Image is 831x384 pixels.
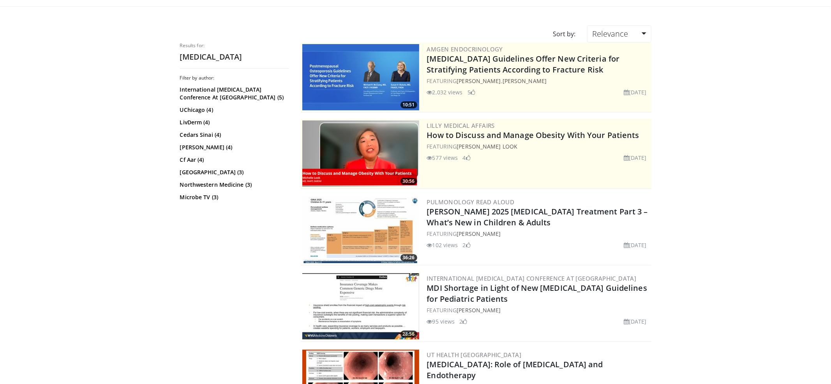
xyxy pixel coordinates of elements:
a: International [MEDICAL_DATA] Conference At [GEOGRAPHIC_DATA] (5) [180,86,287,101]
p: Results for: [180,42,289,49]
div: Sort by: [547,25,581,42]
a: Microbe TV (3) [180,193,287,201]
span: Relevance [592,28,628,39]
a: Lilly Medical Affairs [427,122,495,129]
a: How to Discuss and Manage Obesity With Your Patients [427,130,639,140]
div: FEATURING [427,142,650,150]
a: [PERSON_NAME] [457,230,501,237]
li: [DATE] [624,317,647,326]
div: FEATURING [427,230,650,238]
li: 95 views [427,317,455,326]
a: [PERSON_NAME] [457,306,501,314]
a: [PERSON_NAME] Look [457,143,517,150]
div: FEATURING , [427,77,650,85]
a: LivDerm (4) [180,119,287,126]
a: [PERSON_NAME] (4) [180,143,287,151]
a: [MEDICAL_DATA]: Role of [MEDICAL_DATA] and Endotherapy [427,359,603,380]
a: Amgen Endocrinology [427,45,503,53]
a: 30:56 [302,120,419,187]
li: 2 [463,241,471,249]
li: [DATE] [624,154,647,162]
h3: Filter by author: [180,75,289,81]
a: 28:56 [302,273,419,340]
a: [PERSON_NAME] [503,77,547,85]
li: 2,032 views [427,88,463,96]
span: 30:56 [401,178,417,185]
a: UT Health [GEOGRAPHIC_DATA] [427,351,522,359]
a: [PERSON_NAME] 2025 [MEDICAL_DATA] Treatment Part 3 – What’s New in Children & Adults [427,206,648,228]
li: 5 [468,88,475,96]
a: Pulmonology Read Aloud [427,198,515,206]
li: 4 [463,154,471,162]
a: 36:26 [302,197,419,263]
a: UChicago (4) [180,106,287,114]
img: c98a6a29-1ea0-4bd5-8cf5-4d1e188984a7.png.300x170_q85_crop-smart_upscale.png [302,120,419,187]
a: MDI Shortage in Light of New [MEDICAL_DATA] Guidelines for Pediatric Patients [427,283,647,304]
a: Cf Aar (4) [180,156,287,164]
a: International [MEDICAL_DATA] Conference at [GEOGRAPHIC_DATA] [427,274,637,282]
li: 2 [460,317,468,326]
a: [GEOGRAPHIC_DATA] (3) [180,168,287,176]
img: 2af52009-3a38-4281-b411-b5ce5f272ce4.300x170_q85_crop-smart_upscale.jpg [302,273,419,340]
li: 577 views [427,154,458,162]
a: Northwestern Medicine (3) [180,181,287,189]
a: Cedars Sinai (4) [180,131,287,139]
a: Relevance [587,25,651,42]
a: 10:51 [302,44,419,110]
span: 10:51 [401,101,417,108]
div: FEATURING [427,306,650,314]
li: [DATE] [624,88,647,96]
span: 28:56 [401,331,417,338]
a: [PERSON_NAME] [457,77,501,85]
h2: [MEDICAL_DATA] [180,52,289,62]
a: [MEDICAL_DATA] Guidelines Offer New Criteria for Stratifying Patients According to Fracture Risk [427,53,620,75]
li: 102 views [427,241,458,249]
img: 7b525459-078d-43af-84f9-5c25155c8fbb.png.300x170_q85_crop-smart_upscale.jpg [302,44,419,110]
img: fb274f73-1528-4a32-a020-f26afd04a73a.300x170_q85_crop-smart_upscale.jpg [302,197,419,263]
li: [DATE] [624,241,647,249]
span: 36:26 [401,254,417,261]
